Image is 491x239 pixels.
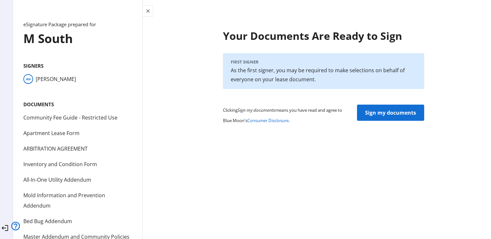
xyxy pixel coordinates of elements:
div: Mold Information and Prevention Addendum [23,190,132,211]
h2: Signers [23,63,132,69]
button: Toggle menu [143,5,153,17]
div: ARBITRATION AGREEMENT [23,143,88,154]
button: Sign my documents [357,105,424,121]
div: Inventory and Condition Form [23,159,97,169]
mat-icon: logout [1,224,9,232]
small: Clicking means you have read and agree to Blue Moon's . [223,107,342,123]
h1: M South [23,18,132,47]
span: AH [23,74,33,84]
div: Apartment Lease Form [23,128,80,138]
h1: Your Documents Are Ready to Sign [223,29,424,43]
div: Community Fee Guide - Restricted Use [23,112,117,123]
p: As the first signer, you may be required to make selections on behalf of everyone on your lease d... [231,66,416,84]
small: eSignature Package prepared for [23,21,132,28]
li: [PERSON_NAME] [23,74,132,84]
mat-icon: help_outline [10,221,21,231]
div: Bed Bug Addendum [23,216,72,226]
mat-icon: close [145,8,151,14]
div: All-In-One Utility Addendum [23,175,91,185]
a: Consumer Disclosure [247,118,288,123]
span: Sign my documents [365,105,416,120]
h2: Documents [23,101,132,108]
em: Sign my documents [238,107,275,113]
h2: First Signer [231,58,416,66]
